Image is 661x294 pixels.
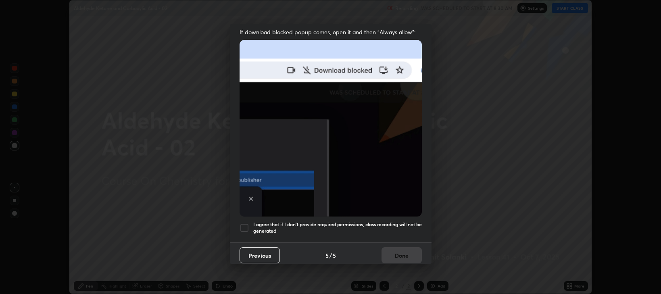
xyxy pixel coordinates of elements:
[333,251,336,260] h4: 5
[240,40,422,216] img: downloads-permission-blocked.gif
[329,251,332,260] h4: /
[325,251,329,260] h4: 5
[253,221,422,234] h5: I agree that if I don't provide required permissions, class recording will not be generated
[240,247,280,263] button: Previous
[240,28,422,36] span: If download blocked popup comes, open it and then "Always allow":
